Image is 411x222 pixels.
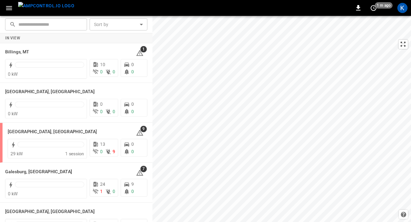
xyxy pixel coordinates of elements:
[375,2,393,9] span: 1 m ago
[131,109,134,114] span: 0
[368,3,379,13] button: set refresh interval
[140,126,147,132] span: 9
[100,62,105,67] span: 10
[113,109,115,114] span: 0
[8,191,18,196] span: 0 kW
[113,149,115,154] span: 9
[8,128,97,135] h6: El Dorado Springs, MO
[8,111,18,116] span: 0 kW
[8,71,18,77] span: 0 kW
[131,62,134,67] span: 0
[100,142,105,147] span: 13
[65,151,84,156] span: 1 session
[131,69,134,74] span: 0
[131,142,134,147] span: 0
[113,189,115,194] span: 0
[5,49,29,56] h6: Billings, MT
[100,149,103,154] span: 0
[5,88,95,95] h6: Edwardsville, IL
[100,69,103,74] span: 0
[131,102,134,107] span: 0
[140,46,147,52] span: 1
[131,149,134,154] span: 0
[152,16,411,222] canvas: Map
[100,182,105,187] span: 24
[10,151,23,156] span: 29 kW
[18,2,74,10] img: ampcontrol.io logo
[100,189,103,194] span: 1
[113,69,115,74] span: 0
[5,36,20,40] strong: In View
[5,168,72,175] h6: Galesburg, IL
[5,208,95,215] h6: Maywood, IL
[100,109,103,114] span: 0
[131,189,134,194] span: 0
[140,166,147,172] span: 7
[100,102,103,107] span: 0
[131,182,134,187] span: 9
[397,3,408,13] div: profile-icon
